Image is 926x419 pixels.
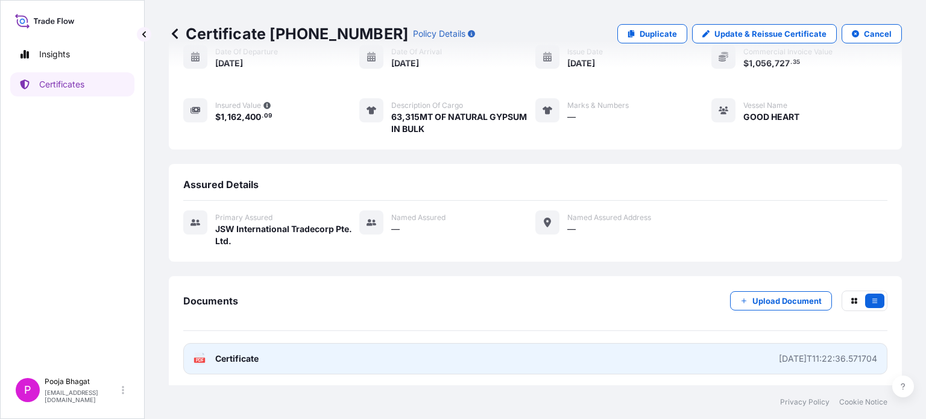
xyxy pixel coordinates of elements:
[391,101,463,110] span: Description of cargo
[224,113,227,121] span: ,
[24,384,31,396] span: P
[39,48,70,60] p: Insights
[567,111,576,123] span: —
[391,213,446,222] span: Named Assured
[196,358,204,362] text: PDF
[39,78,84,90] p: Certificates
[242,113,245,121] span: ,
[221,113,224,121] span: 1
[264,114,272,118] span: 09
[567,223,576,235] span: —
[692,24,837,43] a: Update & Reissue Certificate
[842,24,902,43] button: Cancel
[391,223,400,235] span: —
[45,377,119,386] p: Pooja Bhagat
[567,101,629,110] span: Marks & Numbers
[864,28,892,40] p: Cancel
[45,389,119,403] p: [EMAIL_ADDRESS][DOMAIN_NAME]
[640,28,677,40] p: Duplicate
[743,101,787,110] span: Vessel Name
[730,291,832,310] button: Upload Document
[215,213,272,222] span: Primary assured
[215,353,259,365] span: Certificate
[215,101,261,110] span: Insured Value
[183,343,887,374] a: PDFCertificate[DATE]T11:22:36.571704
[567,213,651,222] span: Named Assured Address
[617,24,687,43] a: Duplicate
[714,28,827,40] p: Update & Reissue Certificate
[262,114,263,118] span: .
[413,28,465,40] p: Policy Details
[215,223,359,247] span: JSW International Tradecorp Pte. Ltd.
[780,397,830,407] a: Privacy Policy
[839,397,887,407] a: Cookie Notice
[183,178,259,191] span: Assured Details
[227,113,242,121] span: 162
[245,113,261,121] span: 400
[10,42,134,66] a: Insights
[779,353,877,365] div: [DATE]T11:22:36.571704
[169,24,408,43] p: Certificate [PHONE_NUMBER]
[391,111,535,135] span: 63,315MT OF NATURAL GYPSUM IN BULK
[743,111,799,123] span: GOOD HEART
[215,113,221,121] span: $
[10,72,134,96] a: Certificates
[752,295,822,307] p: Upload Document
[183,295,238,307] span: Documents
